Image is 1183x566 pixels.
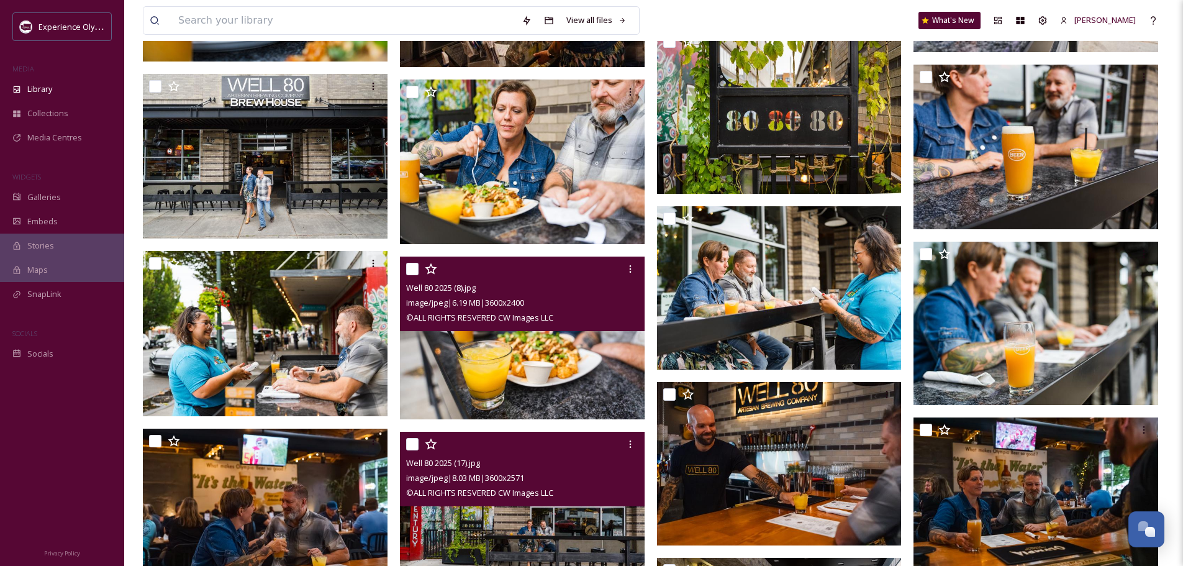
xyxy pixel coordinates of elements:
[27,191,61,203] span: Galleries
[27,348,53,360] span: Socials
[913,65,1161,230] img: Well 80 2025 (11).jpg
[27,107,68,119] span: Collections
[44,549,80,557] span: Privacy Policy
[12,172,41,181] span: WIDGETS
[27,83,52,95] span: Library
[918,12,981,29] a: What's New
[12,64,34,73] span: MEDIA
[406,312,553,323] span: © ALL RIGHTS RESVERED CW Images LLC
[657,382,902,545] img: Well 80 2025 (14).jpg
[44,545,80,560] a: Privacy Policy
[560,8,633,32] a: View all files
[400,79,647,244] img: Well 80 2025 (9).jpg
[913,242,1158,405] img: Well 80 2025 (3).jpg
[27,132,82,144] span: Media Centres
[406,297,524,308] span: image/jpeg | 6.19 MB | 3600 x 2400
[143,251,390,416] img: Well 80 2025 (18).jpg
[39,21,112,32] span: Experience Olympia
[406,487,553,498] span: © ALL RIGHTS RESVERED CW Images LLC
[20,21,32,33] img: download.jpeg
[657,29,904,194] img: Well 80 2025 (12).jpg
[406,282,476,293] span: Well 80 2025 (8).jpg
[27,240,54,252] span: Stories
[12,329,37,338] span: SOCIALS
[406,472,524,483] span: image/jpeg | 8.03 MB | 3600 x 2571
[1074,14,1136,25] span: [PERSON_NAME]
[406,457,480,468] span: Well 80 2025 (17).jpg
[1054,8,1142,32] a: [PERSON_NAME]
[27,288,61,300] span: SnapLink
[172,7,515,34] input: Search your library
[657,206,902,370] img: Well 80 2025 (13).jpg
[27,216,58,227] span: Embeds
[400,257,645,420] img: Well 80 2025 (8).jpg
[1128,511,1164,547] button: Open Chat
[143,74,390,239] img: Well 80 2025 (15).jpg
[27,264,48,276] span: Maps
